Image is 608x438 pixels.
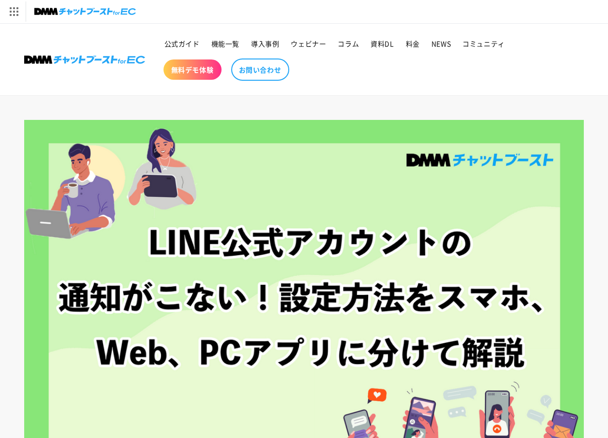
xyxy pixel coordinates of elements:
[245,33,285,54] a: 導入事例
[171,65,214,74] span: 無料デモ体験
[338,39,359,48] span: コラム
[251,39,279,48] span: 導入事例
[371,39,394,48] span: 資料DL
[239,65,282,74] span: お問い合わせ
[164,39,200,48] span: 公式ガイド
[406,39,420,48] span: 料金
[462,39,505,48] span: コミュニティ
[400,33,426,54] a: 料金
[34,5,136,18] img: チャットブーストforEC
[285,33,332,54] a: ウェビナー
[431,39,451,48] span: NEWS
[1,1,26,22] img: サービス
[426,33,457,54] a: NEWS
[332,33,365,54] a: コラム
[211,39,239,48] span: 機能一覧
[24,56,145,64] img: 株式会社DMM Boost
[457,33,511,54] a: コミュニティ
[365,33,400,54] a: 資料DL
[159,33,206,54] a: 公式ガイド
[163,59,222,80] a: 無料デモ体験
[231,58,289,81] a: お問い合わせ
[206,33,245,54] a: 機能一覧
[291,39,326,48] span: ウェビナー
